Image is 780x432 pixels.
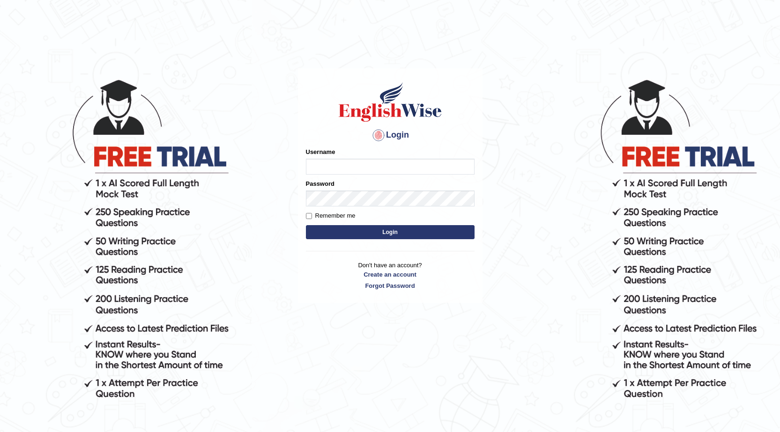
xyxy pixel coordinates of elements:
[306,281,475,290] a: Forgot Password
[306,213,312,219] input: Remember me
[306,147,335,156] label: Username
[337,81,444,123] img: Logo of English Wise sign in for intelligent practice with AI
[306,179,334,188] label: Password
[306,261,475,290] p: Don't have an account?
[306,128,475,143] h4: Login
[306,270,475,279] a: Create an account
[306,225,475,239] button: Login
[306,211,356,220] label: Remember me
